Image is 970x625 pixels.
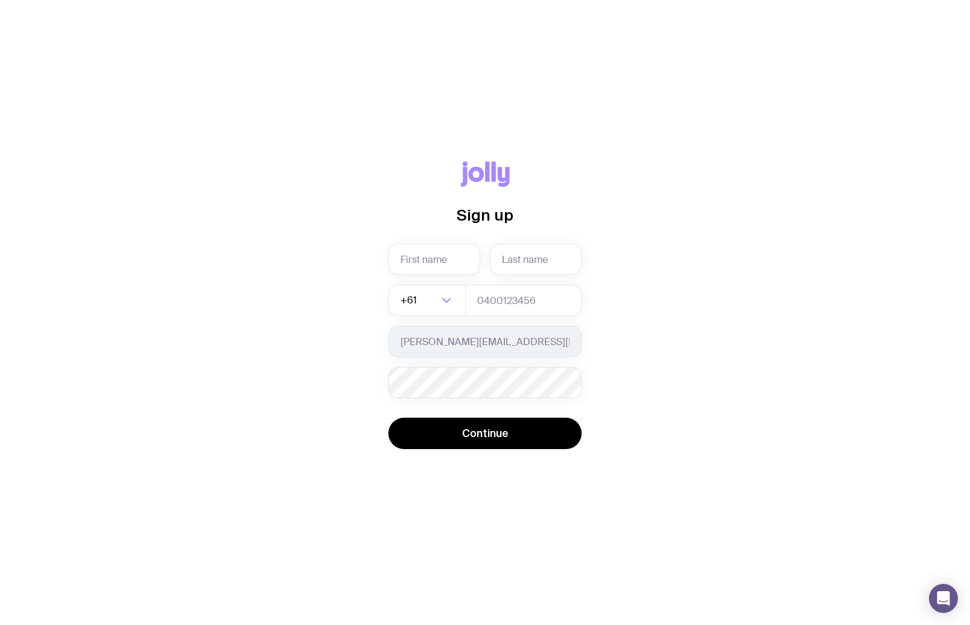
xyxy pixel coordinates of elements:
button: Continue [388,418,582,449]
input: First name [388,244,480,275]
input: Last name [490,244,582,275]
div: Search for option [388,285,466,316]
input: 0400123456 [465,285,582,316]
input: Search for option [419,285,438,316]
div: Open Intercom Messenger [929,584,958,613]
span: Continue [462,426,509,441]
input: you@email.com [388,326,582,357]
span: Sign up [457,206,513,224]
span: +61 [400,285,419,316]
